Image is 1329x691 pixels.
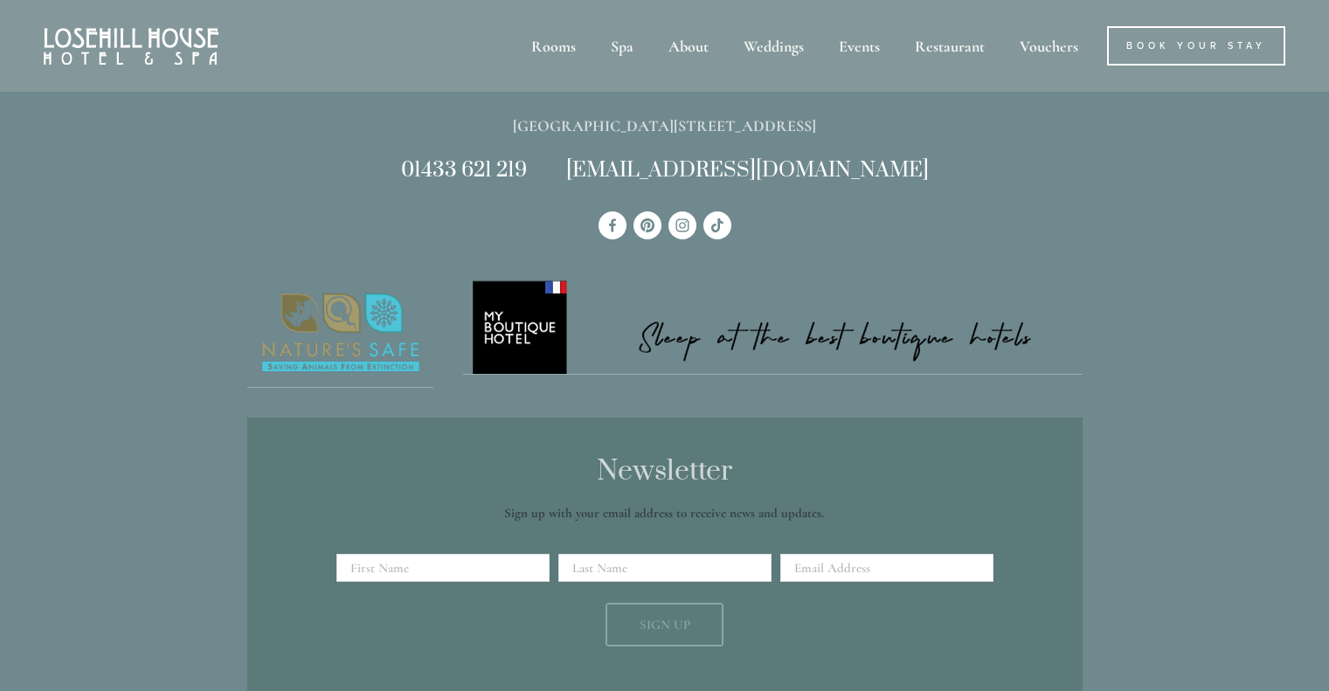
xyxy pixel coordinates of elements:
[343,456,987,487] h2: Newsletter
[633,211,661,239] a: Pinterest
[247,278,434,389] a: Nature's Safe - Logo
[247,113,1083,140] p: [GEOGRAPHIC_DATA][STREET_ADDRESS]
[343,502,987,523] p: Sign up with your email address to receive news and updates.
[595,26,649,66] div: Spa
[703,211,731,239] a: TikTok
[247,278,434,388] img: Nature's Safe - Logo
[640,617,690,632] span: Sign Up
[1107,26,1285,66] a: Book Your Stay
[463,278,1083,375] img: My Boutique Hotel - Logo
[566,157,929,183] a: [EMAIL_ADDRESS][DOMAIN_NAME]
[1004,26,1094,66] a: Vouchers
[668,211,696,239] a: Instagram
[606,603,723,646] button: Sign Up
[823,26,896,66] div: Events
[780,554,993,582] input: Email Address
[653,26,724,66] div: About
[516,26,592,66] div: Rooms
[558,554,772,582] input: Last Name
[899,26,1000,66] div: Restaurant
[599,211,626,239] a: Losehill House Hotel & Spa
[336,554,550,582] input: First Name
[401,157,527,183] a: 01433 621 219
[463,278,1083,376] a: My Boutique Hotel - Logo
[728,26,820,66] div: Weddings
[44,28,218,65] img: Losehill House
